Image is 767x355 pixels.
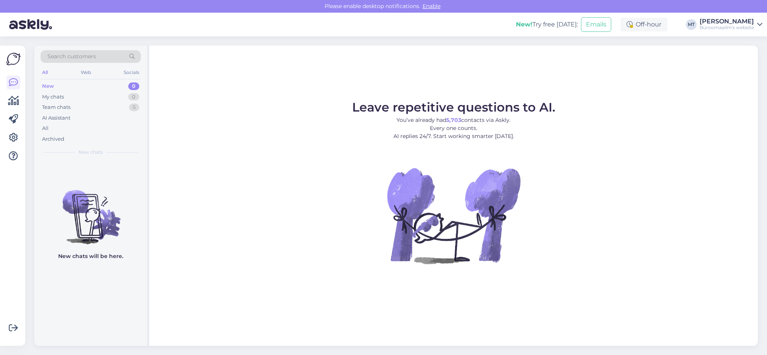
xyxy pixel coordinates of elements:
[700,25,754,31] div: Büroomaailm's website
[686,19,697,30] div: MT
[78,149,103,156] span: New chats
[47,53,96,61] span: Search customers
[581,17,611,32] button: Emails
[42,82,54,90] div: New
[129,104,139,111] div: 5
[420,3,443,10] span: Enable
[620,18,667,31] div: Off-hour
[41,67,49,77] div: All
[700,18,754,25] div: [PERSON_NAME]
[700,18,762,31] a: [PERSON_NAME]Büroomaailm's website
[42,104,70,111] div: Team chats
[446,117,461,123] b: 5,703
[516,20,578,29] div: Try free [DATE]:
[42,125,49,132] div: All
[128,82,139,90] div: 0
[42,93,64,101] div: My chats
[122,67,141,77] div: Socials
[352,100,555,115] span: Leave repetitive questions to AI.
[34,176,147,245] img: No chats
[6,52,21,66] img: Askly Logo
[352,116,555,140] p: You’ve already had contacts via Askly. Every one counts. AI replies 24/7. Start working smarter [...
[385,146,522,284] img: No Chat active
[42,114,70,122] div: AI Assistant
[79,67,93,77] div: Web
[42,135,64,143] div: Archived
[128,93,139,101] div: 0
[58,252,123,260] p: New chats will be here.
[516,21,532,28] b: New!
